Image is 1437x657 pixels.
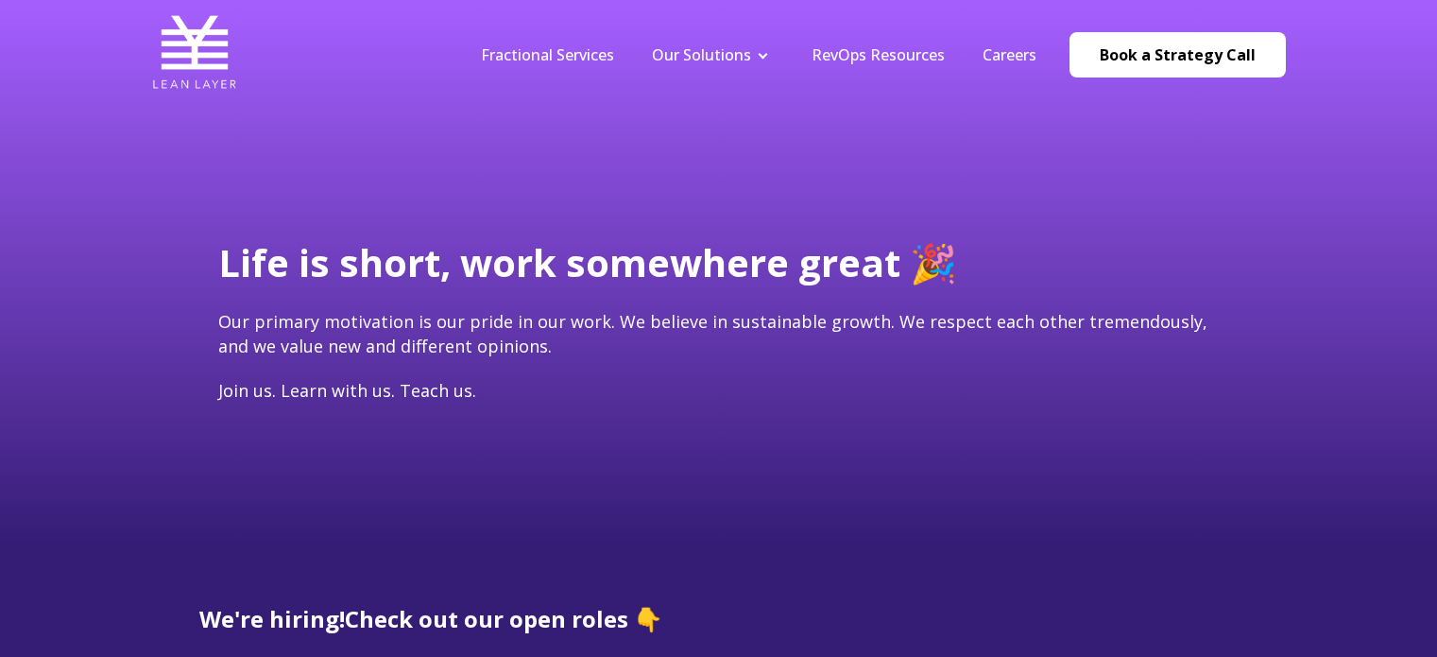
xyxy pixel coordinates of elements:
a: Our Solutions [652,44,751,65]
span: Life is short, work somewhere great 🎉 [218,236,957,288]
div: Navigation Menu [462,44,1055,65]
span: Our primary motivation is our pride in our work. We believe in sustainable growth. We respect eac... [218,310,1207,356]
span: Join us. Learn with us. Teach us. [218,379,476,402]
span: We're hiring! [199,603,345,634]
img: Lean Layer Logo [152,9,237,95]
span: Check out our open roles 👇 [345,603,662,634]
a: RevOps Resources [812,44,945,65]
a: Careers [983,44,1036,65]
a: Fractional Services [481,44,614,65]
a: Book a Strategy Call [1069,32,1286,78]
